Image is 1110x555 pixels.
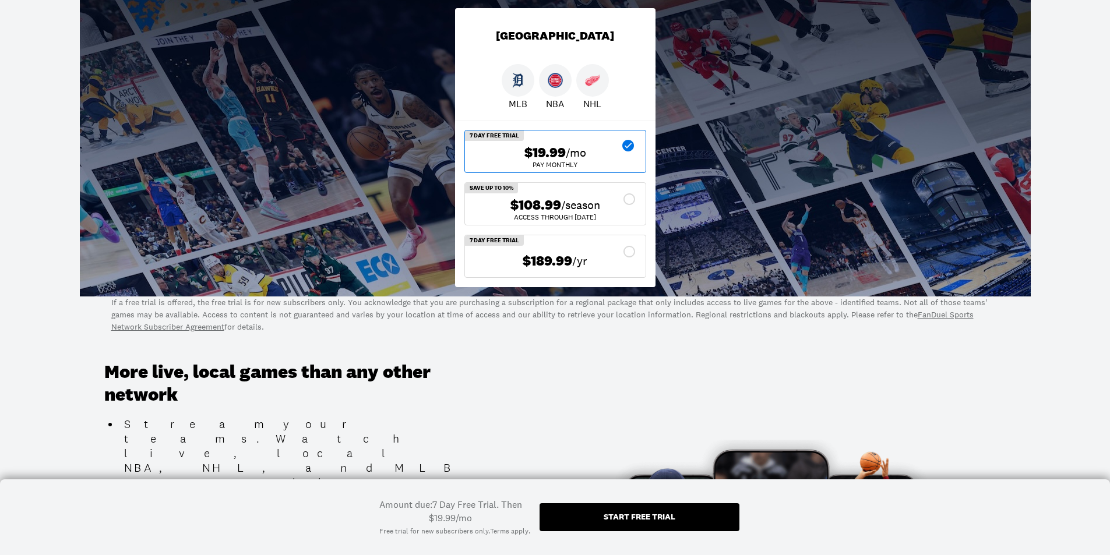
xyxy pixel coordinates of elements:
div: 7 Day Free Trial [465,130,524,141]
div: Pay Monthly [474,161,636,168]
div: ACCESS THROUGH [DATE] [474,214,636,221]
img: Red Wings [585,73,600,88]
p: If a free trial is offered, the free trial is for new subscribers only. You acknowledge that you ... [111,296,999,333]
div: 7 Day Free Trial [465,235,524,246]
div: [GEOGRAPHIC_DATA] [455,8,656,64]
span: $108.99 [510,197,561,214]
span: /season [561,197,600,213]
li: Stream your teams. Watch live, local NBA, NHL, and MLB games all season [119,417,483,490]
span: /yr [572,253,587,269]
p: NBA [546,97,564,111]
span: $19.99 [524,144,566,161]
div: Save Up To 10% [465,183,518,193]
div: Amount due: 7 Day Free Trial. Then $19.99/mo [371,498,530,524]
h3: More live, local games than any other network [104,361,483,406]
a: Terms apply [490,526,528,536]
span: $189.99 [523,253,572,270]
p: NHL [583,97,601,111]
div: Start free trial [604,512,675,521]
span: /mo [566,144,586,161]
img: Pistons [548,73,563,88]
img: Tigers [510,73,526,88]
div: Free trial for new subscribers only. . [379,526,530,536]
p: MLB [509,97,527,111]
